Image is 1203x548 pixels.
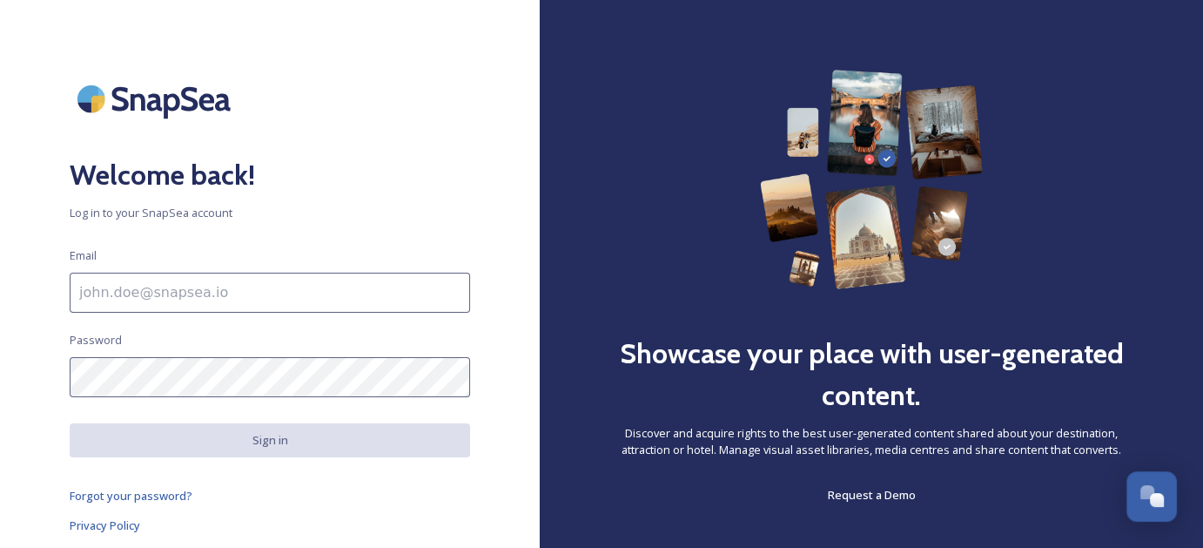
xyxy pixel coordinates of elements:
input: john.doe@snapsea.io [70,273,470,313]
span: Email [70,247,97,264]
span: Request a Demo [828,487,916,503]
span: Forgot your password? [70,488,192,504]
h2: Showcase your place with user-generated content. [609,333,1133,416]
h2: Welcome back! [70,154,470,196]
button: Open Chat [1126,471,1177,522]
span: Log in to your SnapSea account [70,205,470,221]
a: Request a Demo [828,484,916,505]
a: Privacy Policy [70,515,470,536]
span: Password [70,332,122,348]
span: Discover and acquire rights to the best user-generated content shared about your destination, att... [609,425,1133,458]
button: Sign in [70,423,470,457]
img: SnapSea Logo [70,70,244,128]
span: Privacy Policy [70,518,140,533]
img: 63b42ca75bacad526042e722_Group%20154-p-800.png [760,70,984,289]
a: Forgot your password? [70,485,470,506]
